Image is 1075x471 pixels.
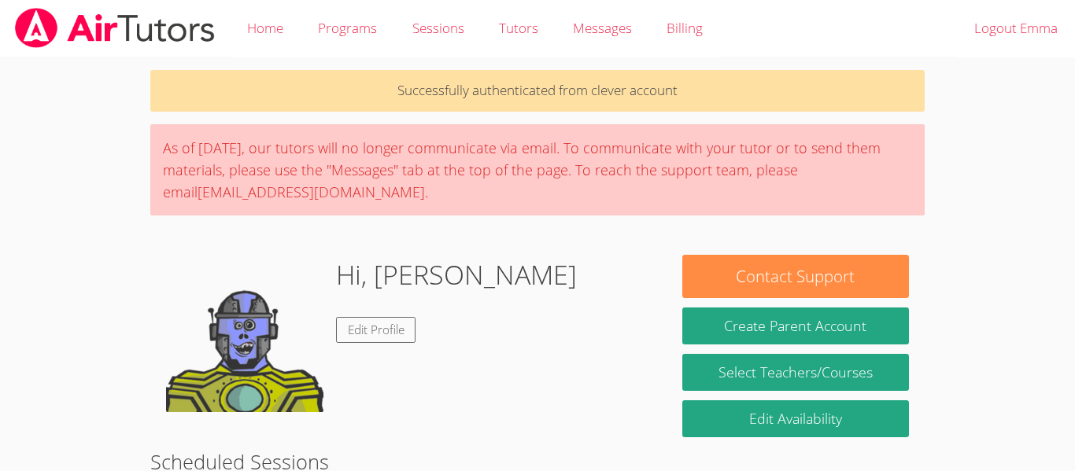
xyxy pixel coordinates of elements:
[150,124,925,215] div: As of [DATE], our tutors will no longer communicate via email. To communicate with your tutor or ...
[166,255,323,412] img: default.png
[573,19,632,37] span: Messages
[682,307,909,344] button: Create Parent Account
[13,8,216,48] img: airtutors_banner-c4298cdbf04f3fff15de1276eac7730deb9818008684d7c2e4769d2f7ddbe033.png
[682,354,909,391] a: Select Teachers/Courses
[336,255,577,295] h1: Hi, [PERSON_NAME]
[336,317,416,343] a: Edit Profile
[150,70,925,112] p: Successfully authenticated from clever account
[682,400,909,437] a: Edit Availability
[682,255,909,298] button: Contact Support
